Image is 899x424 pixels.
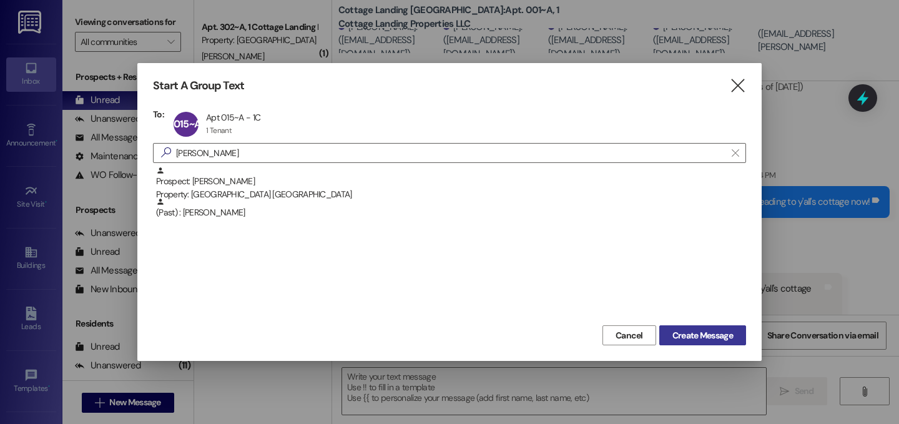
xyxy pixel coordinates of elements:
span: Create Message [672,329,733,342]
button: Cancel [602,325,656,345]
div: (Past) : [PERSON_NAME] [156,197,746,219]
div: Prospect: [PERSON_NAME]Property: [GEOGRAPHIC_DATA] [GEOGRAPHIC_DATA] [153,166,746,197]
button: Create Message [659,325,746,345]
input: Search for any contact or apartment [176,144,725,162]
div: Apt 015~A - 1C [206,112,260,123]
div: 1 Tenant [206,126,232,136]
i:  [732,148,739,158]
div: (Past) : [PERSON_NAME] [153,197,746,229]
i:  [729,79,746,92]
div: Property: [GEOGRAPHIC_DATA] [GEOGRAPHIC_DATA] [156,188,746,201]
button: Clear text [725,144,745,162]
span: 015~A [174,117,200,131]
h3: To: [153,109,164,120]
div: Prospect: [PERSON_NAME] [156,166,746,202]
h3: Start A Group Text [153,79,244,93]
span: Cancel [616,329,643,342]
i:  [156,146,176,159]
